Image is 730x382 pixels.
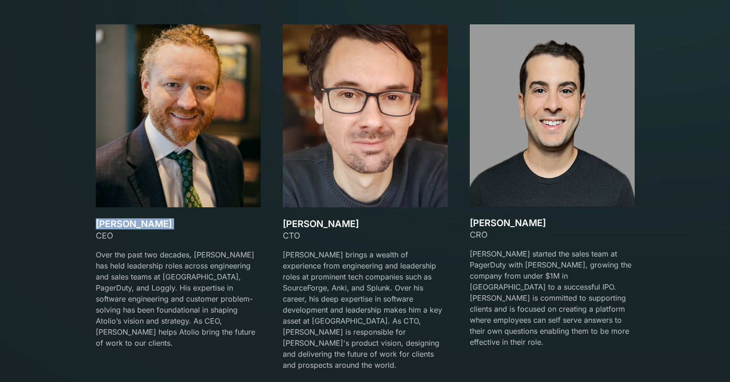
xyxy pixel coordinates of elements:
div: CTO [283,229,448,242]
img: team [96,24,261,207]
iframe: Chat Widget [684,338,730,382]
h3: [PERSON_NAME] [96,218,261,229]
p: [PERSON_NAME] brings a wealth of experience from engineering and leadership roles at prominent te... [283,249,448,371]
h3: [PERSON_NAME] [283,218,448,229]
div: CEO [96,229,261,242]
p: [PERSON_NAME] started the sales team at PagerDuty with [PERSON_NAME], growing the company from un... [470,248,635,348]
p: Over the past two decades, [PERSON_NAME] has held leadership roles across engineering and sales t... [96,249,261,348]
div: CRO [470,228,635,241]
img: team [283,24,448,207]
img: team [470,24,635,206]
h3: [PERSON_NAME] [470,217,635,228]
